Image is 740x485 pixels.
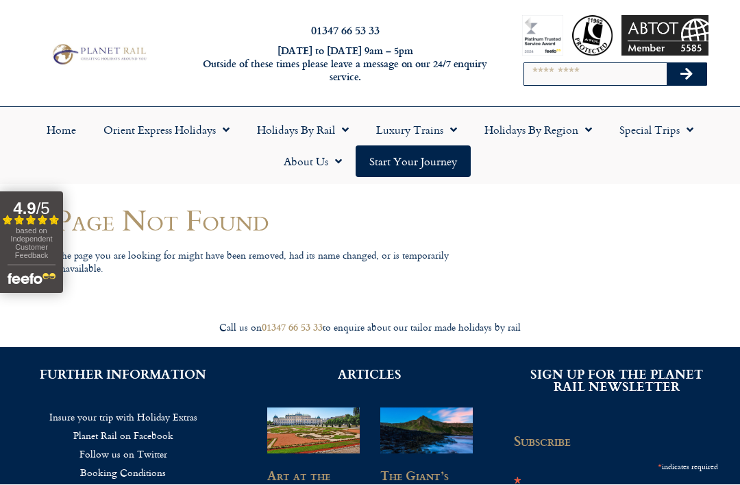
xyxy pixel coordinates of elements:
h6: [DATE] to [DATE] 9am – 5pm Outside of these times please leave a message on our 24/7 enquiry serv... [201,45,490,84]
a: 01347 66 53 33 [262,320,323,335]
div: Call us on to enquire about our tailor made holidays by rail [7,322,733,335]
div: indicates required [514,460,718,474]
a: Holidays by Region [471,115,606,146]
h2: FURTHER INFORMATION [21,368,226,381]
p: The page you are looking for might have been removed, had its name changed, or is temporarily una... [55,250,466,275]
nav: Menu [7,115,733,178]
a: Booking Conditions [21,464,226,482]
a: 01347 66 53 33 [311,23,380,38]
h1: Page Not Found [55,204,466,237]
a: About Us [270,146,356,178]
a: Orient Express Holidays [90,115,243,146]
h2: Subscribe [514,434,726,449]
a: Home [33,115,90,146]
a: Planet Rail on Facebook [21,427,226,445]
button: Search [667,64,706,86]
a: Holidays by Rail [243,115,362,146]
img: Planet Rail Train Holidays Logo [49,43,149,67]
a: Luxury Trains [362,115,471,146]
a: Start your Journey [356,146,471,178]
h2: ARTICLES [267,368,473,381]
a: Insure your trip with Holiday Extras [21,408,226,427]
a: Special Trips [606,115,707,146]
h2: SIGN UP FOR THE PLANET RAIL NEWSLETTER [514,368,719,393]
a: Follow us on Twitter [21,445,226,464]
